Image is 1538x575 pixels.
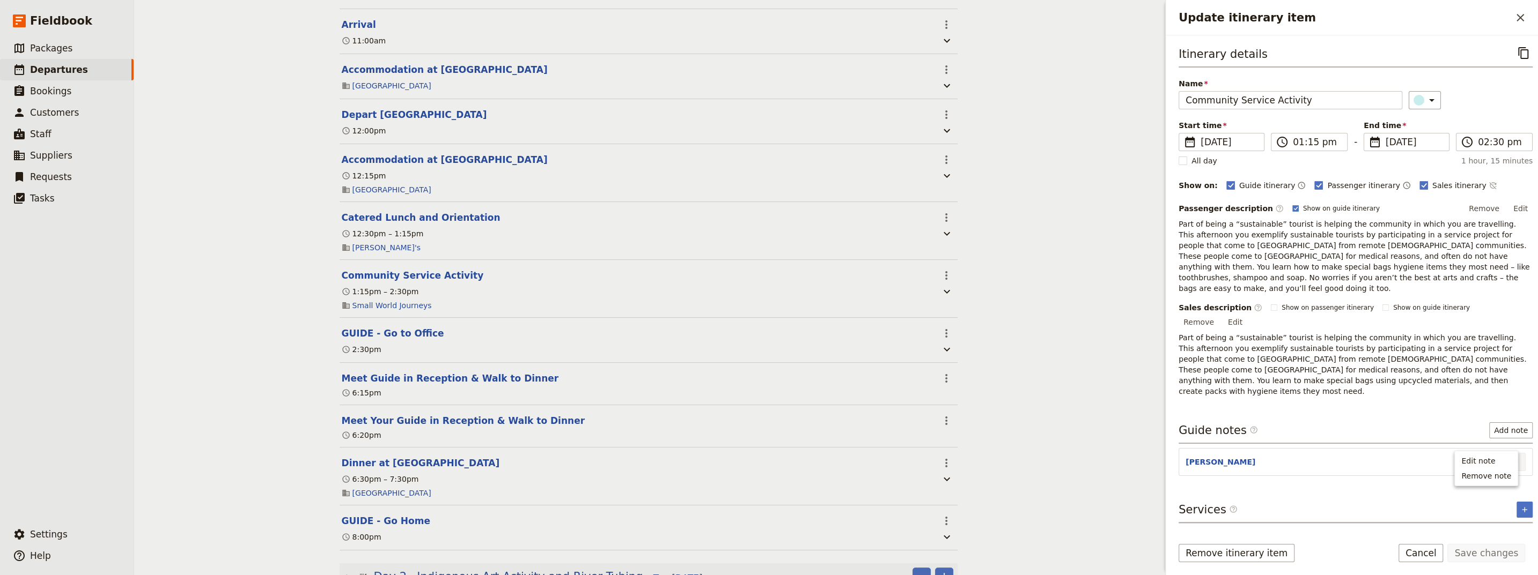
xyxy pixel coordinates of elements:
[1254,303,1262,312] span: ​
[342,430,381,440] div: 6:20pm
[342,344,381,355] div: 2:30pm
[1368,136,1381,148] span: ​
[1179,302,1262,313] label: Sales description
[342,153,548,166] button: Edit this itinerary item
[1179,220,1532,293] span: Part of being a “sustainable” tourist is helping the community in which you are travelling. This ...
[1191,155,1217,166] span: All day
[352,300,432,311] a: Small World Journeys
[1517,502,1533,518] button: Add service inclusion
[1179,314,1219,330] button: Remove
[342,532,381,542] div: 8:00pm
[1297,179,1306,192] button: Time shown on guide itinerary
[1183,136,1196,148] span: ​
[352,242,421,253] a: [PERSON_NAME]'s
[1275,204,1284,213] span: ​
[30,129,51,139] span: Staff
[1186,457,1255,467] button: [PERSON_NAME]
[342,35,386,46] div: 11:00am
[1461,471,1511,481] span: Remove note
[1354,135,1357,151] span: -
[1201,136,1257,148] span: [DATE]
[30,107,79,118] span: Customers
[30,193,55,204] span: Tasks
[1478,136,1526,148] input: ​
[1455,453,1518,468] button: Edit note
[342,211,501,224] button: Edit this itinerary item
[937,151,955,169] button: Actions
[937,412,955,430] button: Actions
[1229,505,1238,518] span: ​
[30,171,72,182] span: Requests
[1179,10,1511,26] h2: Update itinerary item
[352,184,431,195] a: [GEOGRAPHIC_DATA]
[342,327,444,340] button: Edit this itinerary item
[352,80,431,91] a: [GEOGRAPHIC_DATA]
[1282,303,1374,312] span: Show on passenger itinerary
[30,529,68,540] span: Settings
[342,474,419,484] div: 6:30pm – 7:30pm
[1229,505,1238,513] span: ​
[1276,136,1289,148] span: ​
[1179,78,1402,89] span: Name
[1179,333,1526,395] span: Part of being a “sustainable” tourist is helping the community in which you are travelling. This ...
[1399,544,1444,562] button: Cancel
[352,488,431,498] a: [GEOGRAPHIC_DATA]
[342,269,484,282] button: Edit this itinerary item
[30,150,72,161] span: Suppliers
[30,64,88,75] span: Departures
[937,512,955,530] button: Actions
[30,43,72,54] span: Packages
[342,125,386,136] div: 12:00pm
[1489,422,1533,438] button: Add note
[1386,136,1443,148] span: [DATE]
[342,228,424,239] div: 12:30pm – 1:15pm
[342,414,585,427] button: Edit this itinerary item
[342,108,487,121] button: Edit this itinerary item
[937,369,955,387] button: Actions
[1489,179,1497,192] button: Time not shown on sales itinerary
[1179,46,1268,62] h3: Itinerary details
[1455,468,1518,483] button: Remove note
[342,170,386,181] div: 12:15pm
[1293,136,1341,148] input: ​
[342,372,559,385] button: Edit this itinerary item
[937,454,955,472] button: Actions
[30,86,71,96] span: Bookings
[1364,120,1449,131] span: End time
[342,514,430,527] button: Edit this itinerary item
[1461,136,1474,148] span: ​
[937,16,955,34] button: Actions
[1179,502,1238,518] h3: Services
[937,266,955,285] button: Actions
[1461,155,1533,166] span: 1 hour, 15 minutes
[1327,180,1400,191] span: Passenger itinerary
[1179,203,1284,214] label: Passenger description
[30,13,92,29] span: Fieldbook
[1179,544,1294,562] button: Remove itinerary item
[1249,425,1258,434] span: ​
[1179,422,1258,438] h3: Guide notes
[937,61,955,79] button: Actions
[1508,200,1533,216] button: Edit
[937,208,955,227] button: Actions
[30,550,51,561] span: Help
[1461,455,1495,466] span: Edit note
[1249,425,1258,438] span: ​
[1179,120,1264,131] span: Start time
[342,63,548,76] button: Edit this itinerary item
[1511,9,1529,27] button: Close drawer
[1393,303,1470,312] span: Show on guide itinerary
[342,387,381,398] div: 6:15pm
[342,457,500,469] button: Edit this itinerary item
[1223,314,1247,330] button: Edit
[342,18,376,31] button: Edit this itinerary item
[1179,91,1402,109] input: Name
[1303,204,1380,213] span: Show on guide itinerary
[937,106,955,124] button: Actions
[1464,200,1504,216] button: Remove
[1514,44,1533,62] button: Copy itinerary item
[1239,180,1296,191] span: Guide itinerary
[1432,180,1487,191] span: Sales itinerary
